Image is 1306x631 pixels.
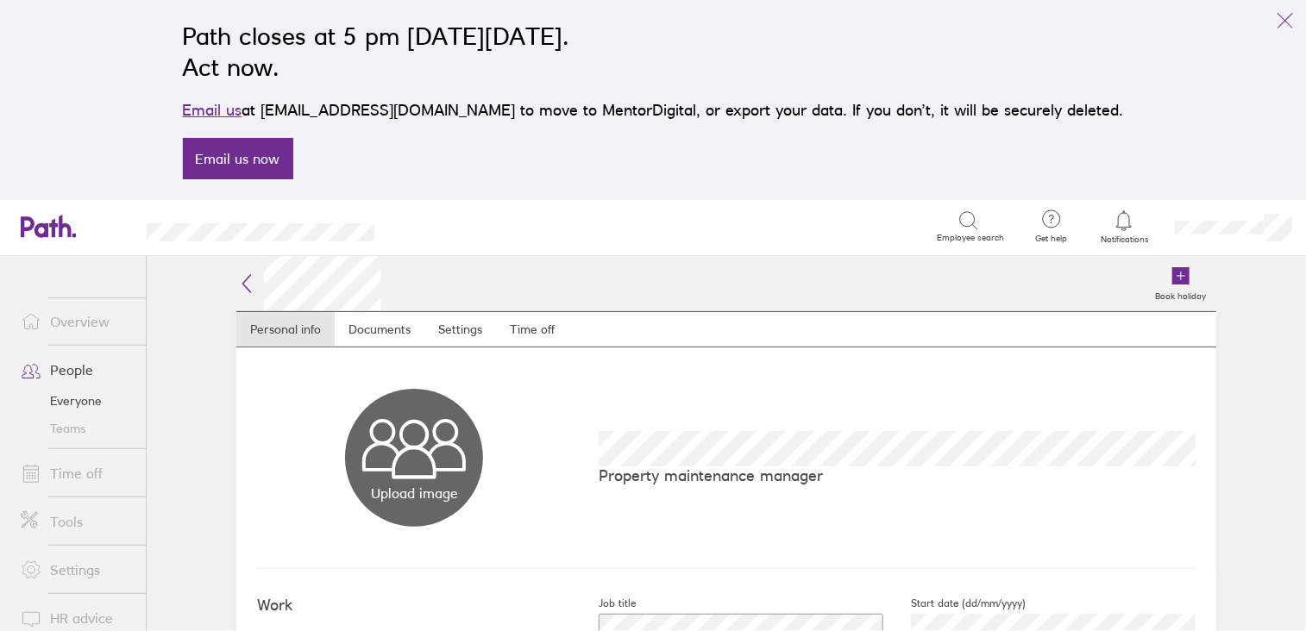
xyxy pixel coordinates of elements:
[183,21,1124,83] h2: Path closes at 5 pm [DATE][DATE]. Act now.
[1145,286,1216,302] label: Book holiday
[1023,234,1079,244] span: Get help
[1096,234,1152,245] span: Notifications
[937,233,1004,243] span: Employee search
[236,312,335,347] a: Personal info
[1145,256,1216,311] a: Book holiday
[183,101,242,119] a: Email us
[424,312,496,347] a: Settings
[1096,209,1152,245] a: Notifications
[7,387,146,415] a: Everyone
[335,312,424,347] a: Documents
[7,456,146,490] a: Time off
[496,312,568,347] a: Time off
[183,138,293,179] a: Email us now
[599,466,1196,484] p: Property maintenance manager
[7,504,146,539] a: Tools
[257,597,571,615] h4: Work
[571,597,636,610] label: Job title
[183,98,1124,122] p: at [EMAIL_ADDRESS][DOMAIN_NAME] to move to MentorDigital, or export your data. If you don’t, it w...
[883,597,1026,610] label: Start date (dd/mm/yyyy)
[7,415,146,442] a: Teams
[7,553,146,587] a: Settings
[7,353,146,387] a: People
[7,304,146,339] a: Overview
[421,218,465,234] div: Search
